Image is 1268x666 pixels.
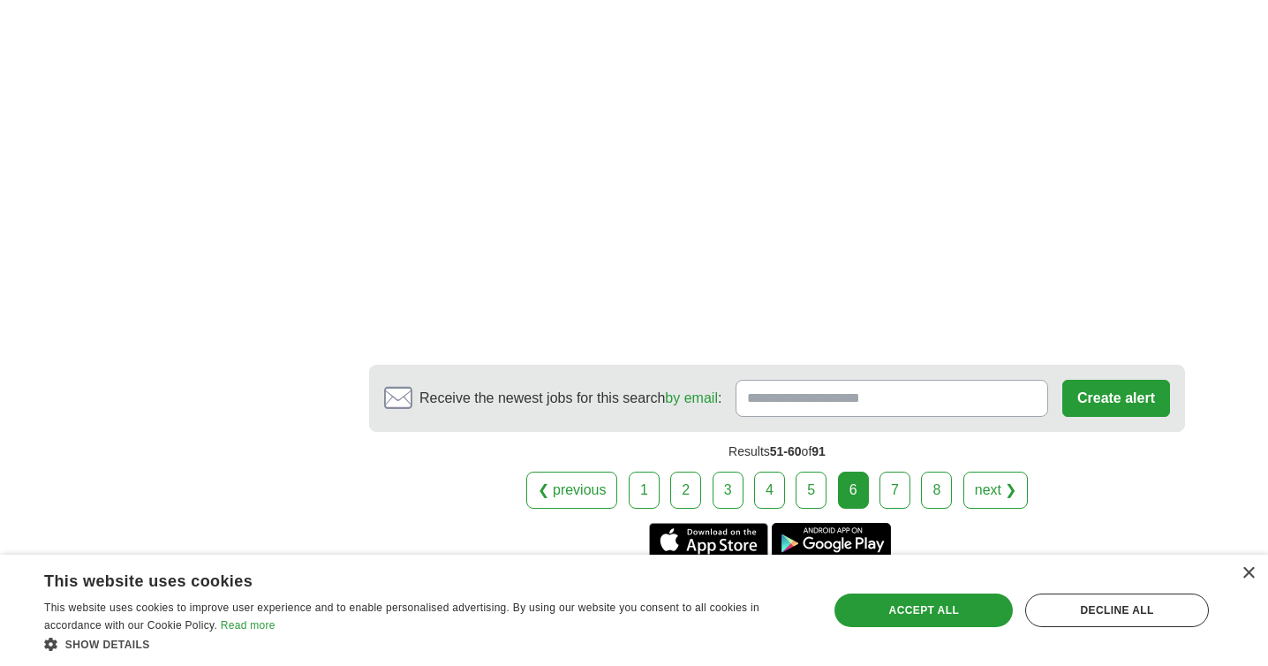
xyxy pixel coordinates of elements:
a: 5 [796,472,826,509]
span: Show details [65,639,150,651]
a: by email [665,390,718,405]
div: Accept all [834,594,1013,627]
div: Show details [44,635,805,653]
div: Close [1242,567,1255,580]
a: Get the iPhone app [649,523,768,558]
div: Decline all [1025,594,1209,627]
span: 51-60 [770,444,802,458]
a: 3 [713,472,743,509]
a: 1 [629,472,660,509]
a: Read more, opens a new window [221,619,275,632]
a: 4 [754,472,785,509]
a: 2 [670,472,701,509]
div: 6 [838,472,869,509]
a: next ❯ [963,472,1029,509]
div: Results of [369,432,1185,472]
a: 7 [879,472,910,509]
span: 91 [811,444,826,458]
span: Receive the newest jobs for this search : [419,388,721,409]
div: This website uses cookies [44,565,761,592]
a: 8 [921,472,952,509]
a: Get the Android app [772,523,891,558]
a: ❮ previous [526,472,618,509]
span: This website uses cookies to improve user experience and to enable personalised advertising. By u... [44,602,759,632]
button: Create alert [1062,380,1170,417]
